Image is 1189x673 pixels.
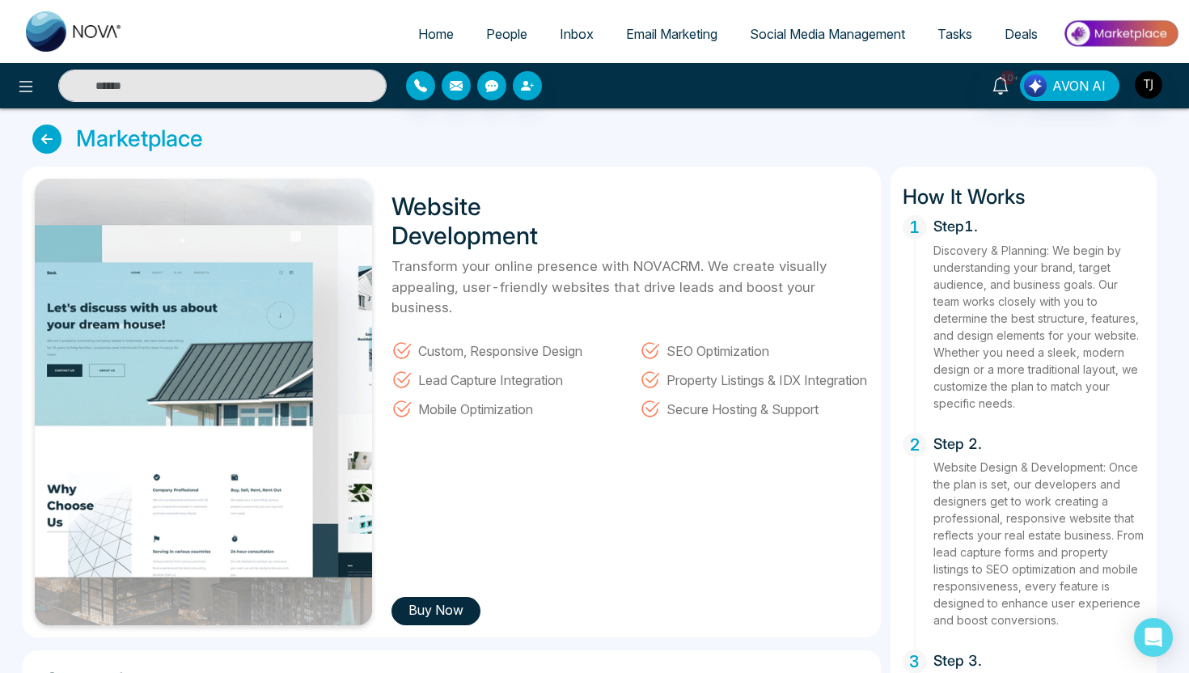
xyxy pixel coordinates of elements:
[560,26,594,42] span: Inbox
[26,11,123,52] img: Nova CRM Logo
[418,398,533,419] span: Mobile Optimization
[666,398,819,419] span: Secure Hosting & Support
[544,19,610,49] a: Inbox
[626,26,717,42] span: Email Marketing
[666,340,769,361] span: SEO Optimization
[933,650,1145,670] h5: Step 3.
[933,433,1145,453] h5: Step 2.
[734,19,921,49] a: Social Media Management
[470,19,544,49] a: People
[1134,618,1173,657] div: Open Intercom Messenger
[1052,76,1106,95] span: AVON AI
[1024,74,1047,97] img: Lead Flow
[486,26,527,42] span: People
[933,215,1145,235] h5: Step1.
[1001,70,1015,85] span: 10+
[610,19,734,49] a: Email Marketing
[933,459,1145,629] p: Website Design & Development: Once the plan is set, our developers and designers get to work crea...
[418,340,582,361] span: Custom, Responsive Design
[903,433,927,457] span: 2
[1062,15,1179,52] img: Market-place.gif
[937,26,972,42] span: Tasks
[1005,26,1038,42] span: Deals
[418,26,454,42] span: Home
[418,369,563,390] span: Lead Capture Integration
[391,256,868,319] p: Transform your online presence with NOVACRM. We create visually appealing, user-friendly websites...
[1020,70,1119,101] button: AVON AI
[921,19,988,49] a: Tasks
[391,597,480,625] button: Buy Now
[750,26,905,42] span: Social Media Management
[76,125,203,153] h3: Marketplace
[666,369,867,390] span: Property Listings & IDX Integration
[903,215,927,239] span: 1
[402,19,470,49] a: Home
[1135,71,1162,99] img: User Avatar
[35,179,372,625] img: SLFuc1731348703.jpg
[903,179,1145,209] h3: How It Works
[981,70,1020,99] a: 10+
[933,242,1145,412] p: Discovery & Planning: We begin by understanding your brand, target audience, and business goals. ...
[988,19,1054,49] a: Deals
[391,192,594,250] h1: Website Development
